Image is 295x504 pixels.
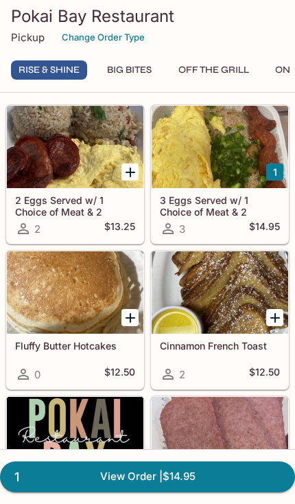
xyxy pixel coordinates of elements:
h5: Cinnamon French Toast [160,340,280,352]
div: 2 Eggs Served w/ 1 Choice of Meat & 2 Scoops of Rice [7,106,143,188]
span: 3 [179,222,185,236]
h5: $14.95 [249,220,280,237]
p: Pickup [11,31,45,44]
h3: Pokai Bay Restaurant [11,5,284,27]
div: Stuffed Custard French Toast [7,397,143,479]
a: 3 Eggs Served w/ 1 Choice of Meat & 2 Scoops of Rice3$14.95 [151,105,289,244]
a: 2 Eggs Served w/ 1 Choice of Meat & 2 Scoops of Rice2$13.25 [6,105,144,244]
div: Cinnamon French Toast [152,251,288,334]
button: Rise & Shine [11,60,87,80]
span: 0 [34,368,40,381]
button: Add 3 Eggs Served w/ 1 Choice of Meat & 2 Scoops of Rice [266,163,283,181]
button: Add Fluffy Butter Hotcakes [121,309,139,326]
h5: 3 Eggs Served w/ 1 Choice of Meat & 2 Scoops of Rice [160,194,280,217]
h5: $12.50 [104,366,135,382]
h5: 2 Eggs Served w/ 1 Choice of Meat & 2 Scoops of Rice [15,194,135,217]
button: Add 2 Eggs Served w/ 1 Choice of Meat & 2 Scoops of Rice [121,163,139,181]
h5: $13.25 [104,220,135,237]
div: Fluffy Butter Hotcakes [7,251,143,334]
h5: Fluffy Butter Hotcakes [15,340,135,352]
div: 3 Eggs Served w/ 1 Choice of Meat & 2 Scoops of Rice [152,106,288,188]
div: Side Order Breakfast Meats [152,397,288,479]
button: Add Cinnamon French Toast [266,309,283,326]
h5: $12.50 [249,366,280,382]
a: Fluffy Butter Hotcakes0$12.50 [6,251,144,389]
span: 1 [6,468,27,487]
button: Change Order Type [56,27,151,48]
button: Big Bites [98,60,160,80]
span: 2 [34,222,40,236]
span: 2 [179,368,185,381]
button: Off The Grill [171,60,257,80]
a: Cinnamon French Toast2$12.50 [151,251,289,389]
